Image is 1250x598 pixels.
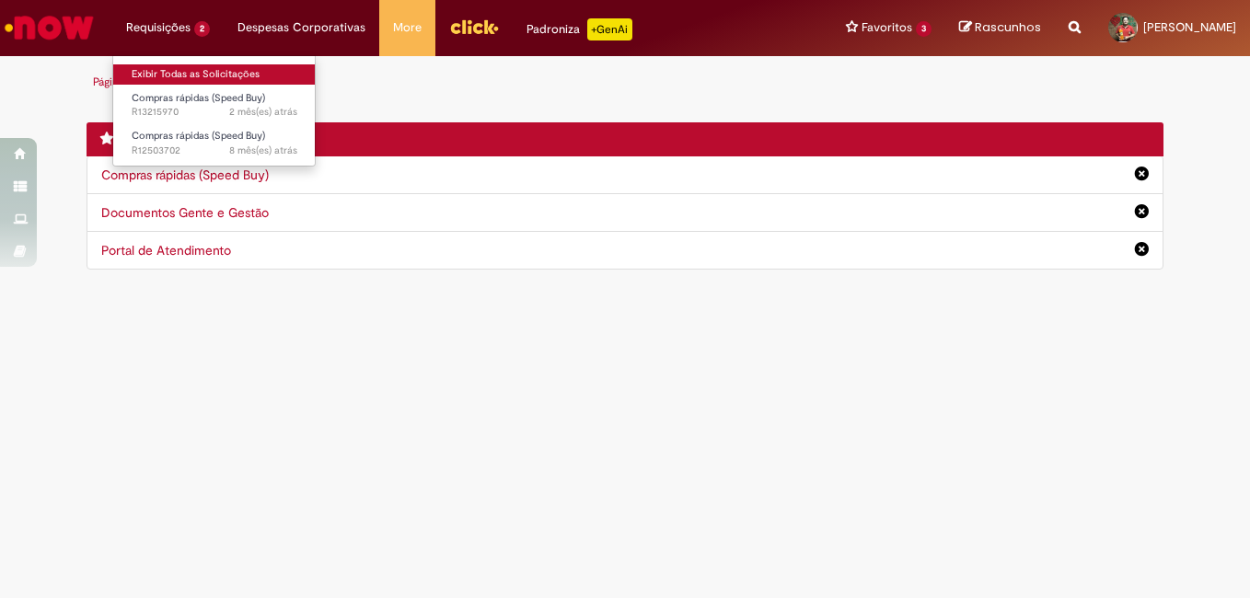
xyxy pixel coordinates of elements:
[229,144,297,157] span: 8 mês(es) atrás
[237,18,365,37] span: Despesas Corporativas
[101,242,231,259] a: Portal de Atendimento
[113,126,316,160] a: Aberto R12503702 : Compras rápidas (Speed Buy)
[113,64,316,85] a: Exibir Todas as Solicitações
[959,19,1041,37] a: Rascunhos
[1143,19,1236,35] span: [PERSON_NAME]
[975,18,1041,36] span: Rascunhos
[229,144,297,157] time: 09/01/2025 08:38:13
[393,18,422,37] span: More
[132,144,297,158] span: R12503702
[93,75,156,89] a: Página inicial
[101,204,269,221] a: Documentos Gente e Gestão
[132,129,265,143] span: Compras rápidas (Speed Buy)
[862,18,912,37] span: Favoritos
[132,91,265,105] span: Compras rápidas (Speed Buy)
[449,13,499,40] img: click_logo_yellow_360x200.png
[126,18,191,37] span: Requisições
[527,18,632,40] div: Padroniza
[132,105,297,120] span: R13215970
[113,88,316,122] a: Aberto R13215970 : Compras rápidas (Speed Buy)
[101,167,269,183] a: Compras rápidas (Speed Buy)
[194,21,210,37] span: 2
[2,9,97,46] img: ServiceNow
[587,18,632,40] p: +GenAi
[87,65,1163,99] ul: Trilhas de página
[112,55,316,167] ul: Requisições
[229,105,297,119] span: 2 mês(es) atrás
[916,21,932,37] span: 3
